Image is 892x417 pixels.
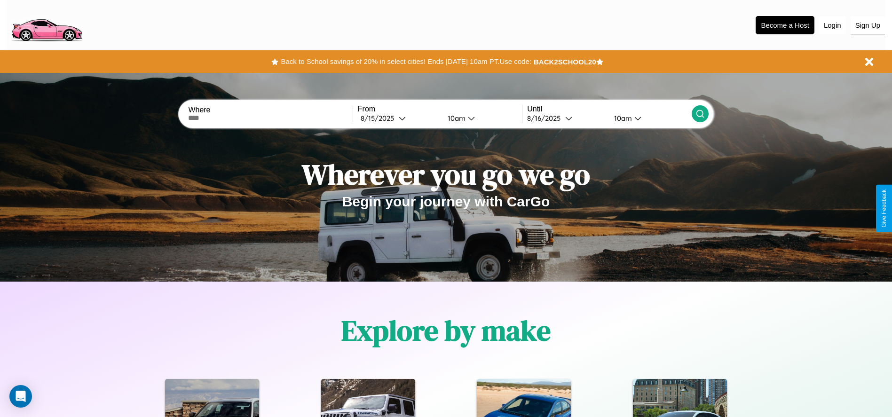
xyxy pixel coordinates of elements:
button: 10am [440,113,522,123]
div: Give Feedback [881,189,887,228]
button: Become a Host [756,16,814,34]
button: 10am [607,113,692,123]
div: 10am [609,114,634,123]
img: logo [7,5,86,44]
button: Back to School savings of 20% in select cities! Ends [DATE] 10am PT.Use code: [278,55,533,68]
div: Open Intercom Messenger [9,385,32,408]
label: Where [188,106,352,114]
button: Login [819,16,846,34]
h1: Explore by make [341,311,551,350]
div: 8 / 15 / 2025 [361,114,399,123]
label: Until [527,105,691,113]
div: 8 / 16 / 2025 [527,114,565,123]
button: Sign Up [851,16,885,34]
label: From [358,105,522,113]
b: BACK2SCHOOL20 [534,58,596,66]
button: 8/15/2025 [358,113,440,123]
div: 10am [443,114,468,123]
